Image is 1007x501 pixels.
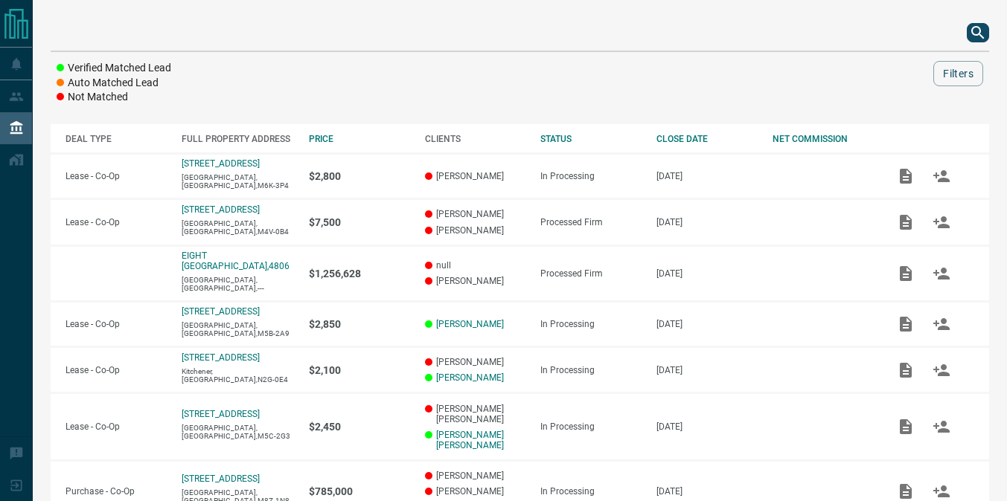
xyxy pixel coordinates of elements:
div: In Processing [540,171,642,181]
div: In Processing [540,486,642,497]
li: Not Matched [57,90,171,105]
a: [STREET_ADDRESS] [182,409,260,419]
div: In Processing [540,421,642,432]
div: FULL PROPERTY ADDRESS [182,134,294,144]
div: In Processing [540,319,642,329]
p: $2,850 [309,318,410,330]
span: Match Clients [924,216,959,227]
span: Add / View Documents [888,216,924,227]
span: Match Clients [924,170,959,181]
p: Kitchener,[GEOGRAPHIC_DATA],N2G-0E4 [182,367,294,384]
div: CLOSE DATE [656,134,758,144]
span: Add / View Documents [888,170,924,181]
span: Match Clients [924,486,959,497]
p: [GEOGRAPHIC_DATA],[GEOGRAPHIC_DATA],M5B-2A9 [182,321,294,337]
div: DEAL TYPE [65,134,167,144]
a: [STREET_ADDRESS] [182,306,260,317]
p: [GEOGRAPHIC_DATA],[GEOGRAPHIC_DATA],M6K-3P4 [182,173,294,190]
p: null [425,260,526,271]
span: Add / View Documents [888,486,924,497]
p: [PERSON_NAME] [425,276,526,286]
p: $7,500 [309,216,410,228]
p: Lease - Co-Op [65,319,167,329]
div: STATUS [540,134,642,144]
p: $1,256,628 [309,268,410,279]
div: CLIENTS [425,134,526,144]
p: [DATE] [656,421,758,432]
p: [PERSON_NAME] [425,171,526,181]
span: Add / View Documents [888,421,924,431]
div: Processed Firm [540,268,642,279]
p: [DATE] [656,268,758,279]
a: [STREET_ADDRESS] [182,204,260,215]
a: [STREET_ADDRESS] [182,352,260,363]
span: Match Clients [924,364,959,375]
p: $2,800 [309,170,410,182]
span: Add / View Documents [888,268,924,278]
button: search button [967,23,989,42]
span: Add / View Documents [888,364,924,375]
a: [STREET_ADDRESS] [182,473,260,484]
p: Lease - Co-Op [65,217,167,227]
p: [DATE] [656,365,758,375]
p: [PERSON_NAME] [PERSON_NAME] [425,404,526,424]
p: $785,000 [309,485,410,497]
a: [PERSON_NAME] [436,372,504,383]
p: [PERSON_NAME] [425,209,526,219]
p: Lease - Co-Op [65,365,167,375]
p: $2,450 [309,421,410,433]
p: [PERSON_NAME] [425,225,526,236]
p: [DATE] [656,217,758,227]
span: Match Clients [924,421,959,431]
a: [PERSON_NAME] [436,319,504,329]
div: In Processing [540,365,642,375]
div: PRICE [309,134,410,144]
div: NET COMMISSION [773,134,874,144]
span: Match Clients [924,268,959,278]
a: [PERSON_NAME] [PERSON_NAME] [436,430,526,450]
p: [GEOGRAPHIC_DATA],[GEOGRAPHIC_DATA],M4V-0B4 [182,219,294,236]
p: $2,100 [309,364,410,376]
p: Lease - Co-Op [65,171,167,181]
p: [PERSON_NAME] [425,486,526,497]
a: [STREET_ADDRESS] [182,158,260,169]
span: Match Clients [924,318,959,329]
p: [DATE] [656,319,758,329]
a: EIGHT [GEOGRAPHIC_DATA],4806 [182,250,290,271]
button: Filters [933,61,983,86]
li: Verified Matched Lead [57,61,171,76]
span: Add / View Documents [888,318,924,329]
p: [DATE] [656,171,758,181]
p: [GEOGRAPHIC_DATA],[GEOGRAPHIC_DATA],M5C-2G3 [182,424,294,440]
li: Auto Matched Lead [57,76,171,91]
p: [PERSON_NAME] [425,471,526,481]
p: [PERSON_NAME] [425,357,526,367]
p: [GEOGRAPHIC_DATA],[GEOGRAPHIC_DATA],--- [182,276,294,292]
p: Lease - Co-Op [65,421,167,432]
p: Purchase - Co-Op [65,486,167,497]
div: Processed Firm [540,217,642,227]
p: [DATE] [656,486,758,497]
